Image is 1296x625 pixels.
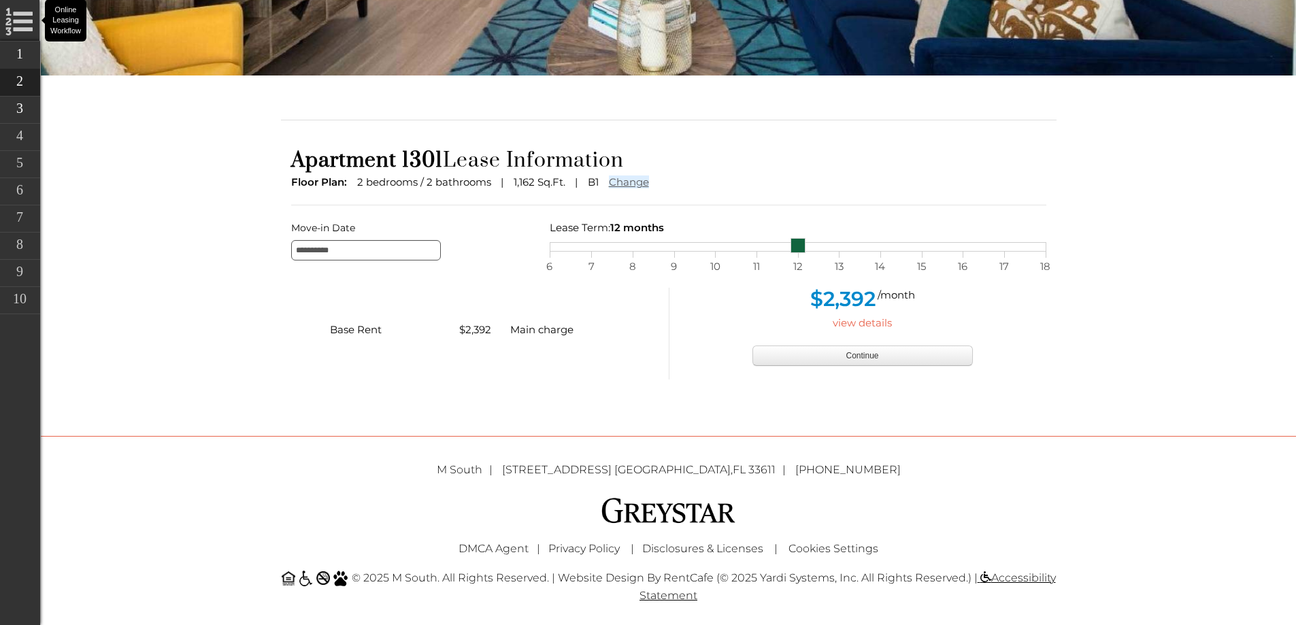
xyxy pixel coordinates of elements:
a: Greystar Privacy Policy [548,542,620,555]
img: Equal Housing Opportunity and Greystar Fair Housing Statement [282,571,295,586]
span: 12 [791,258,805,275]
span: [STREET_ADDRESS] [502,463,612,476]
div: © 2025 M South. All Rights Reserved. | Website Design by RentCafe (© 2025 Yardi Systems, Inc. All... [271,562,1067,611]
a: Cookies Settings [788,542,878,555]
span: 7 [584,258,598,275]
a: Disclosures & Licenses [642,542,763,555]
img: Greystar logo and Greystar website [601,496,737,525]
span: FL [733,463,746,476]
img: No Smoking [316,571,330,585]
input: Move-in Date edit selected 8/15/2025 [291,240,441,260]
span: 14 [874,258,887,275]
span: 13 [832,258,846,275]
label: Move-in Date [291,219,529,237]
span: B1 [588,175,599,188]
span: 10 [708,258,722,275]
span: M South [437,463,499,476]
span: [GEOGRAPHIC_DATA] [614,463,731,476]
span: 16 [956,258,969,275]
span: , [502,463,793,476]
a: Greystar DMCA Agent [459,542,529,555]
span: 11 [750,258,763,275]
img: Pet Friendly [333,571,348,586]
span: Floor Plan: [291,175,347,188]
span: 17 [997,258,1011,275]
span: | [631,542,634,555]
span: /month [878,288,915,301]
a: [PHONE_NUMBER] [795,463,901,476]
span: 15 [915,258,929,275]
h1: Lease Information [291,148,1046,173]
span: 33611 [748,463,776,476]
div: Main charge [500,321,629,339]
span: $2,392 [810,286,876,311]
span: 9 [667,258,681,275]
span: Apartment 1301 [291,148,443,173]
span: | [537,542,540,555]
div: Lease Term: [550,219,1046,237]
a: Accessibility Statement [639,571,1056,602]
a: Change [609,175,649,188]
span: 18 [1039,258,1052,275]
div: Base Rent [320,321,449,339]
img: Accessible community and Greystar Fair Housing Statement [298,571,313,586]
span: | [774,542,778,555]
span: 8 [626,258,639,275]
span: 2 bedrooms / 2 bathrooms [357,175,491,188]
a: view details [833,316,892,329]
span: 6 [543,258,556,275]
button: Continue [752,345,973,366]
span: 1,162 [514,175,535,188]
span: 12 months [610,221,664,234]
a: M South [STREET_ADDRESS] [GEOGRAPHIC_DATA],FL 33611 [437,463,793,476]
span: Sq.Ft. [537,175,565,188]
span: $2,392 [459,323,491,336]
